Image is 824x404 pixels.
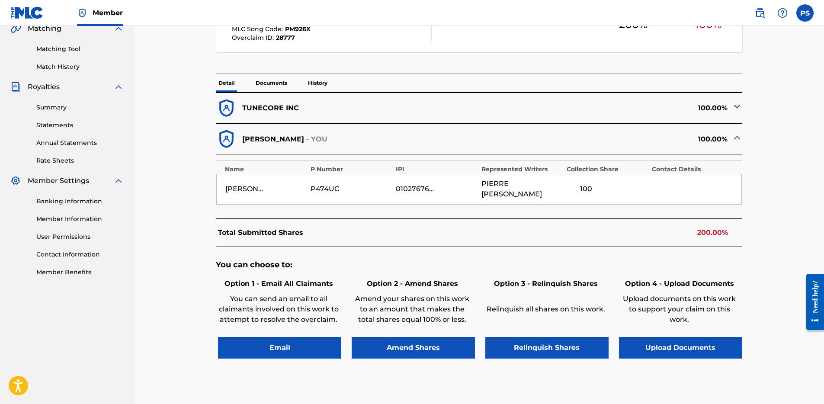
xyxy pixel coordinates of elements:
img: Top Rightsholder [77,8,87,18]
div: User Menu [796,4,814,22]
p: TUNECORE INC [242,103,299,113]
a: User Permissions [36,232,124,241]
p: Relinquish all shares on this work. [485,304,606,314]
p: Amend your shares on this work to an amount that makes the total shares equal 100% or less. [352,294,473,325]
a: Member Benefits [36,268,124,277]
a: Rate Sheets [36,156,124,165]
h6: Option 1 - Email All Claimants [218,279,339,289]
p: Detail [216,74,237,92]
p: [PERSON_NAME] [242,134,304,144]
img: expand [113,23,124,34]
a: Matching Tool [36,45,124,54]
a: Banking Information [36,197,124,206]
h5: You can choose to: [216,260,742,270]
img: expand-cell-toggle [732,132,742,143]
div: 100.00% [479,98,742,119]
div: Help [774,4,791,22]
a: Annual Statements [36,138,124,147]
img: expand [113,82,124,92]
p: You can send an email to all claimants involved on this work to attempt to resolve the overclaim. [218,294,339,325]
p: Upload documents on this work to support your claim on this work. [619,294,740,325]
button: Upload Documents [619,337,742,359]
div: 100.00% [479,128,742,150]
img: Royalties [10,82,21,92]
span: Overclaim ID : [232,34,276,42]
p: History [305,74,330,92]
p: - YOU [306,134,328,144]
span: 28777 [276,34,295,42]
div: Collection Share [567,165,648,174]
h6: Option 2 - Amend Shares [352,279,473,289]
img: help [777,8,788,18]
div: IPI [396,165,477,174]
button: Email [218,337,341,359]
a: Member Information [36,215,124,224]
h6: Option 4 - Upload Documents [619,279,740,289]
iframe: Resource Center [800,267,824,337]
img: expand [113,176,124,186]
span: PIERRE [PERSON_NAME] [481,179,562,199]
a: Match History [36,62,124,71]
img: dfb38c8551f6dcc1ac04.svg [216,98,237,119]
a: Public Search [751,4,769,22]
div: Contact Details [652,165,733,174]
a: Contact Information [36,250,124,259]
img: dfb38c8551f6dcc1ac04.svg [216,128,237,150]
p: Documents [253,74,290,92]
span: MLC Song Code : [232,25,285,33]
img: Matching [10,23,21,34]
a: Summary [36,103,124,112]
div: P Number [311,165,391,174]
span: Member [93,8,123,18]
img: expand-cell-toggle [732,101,742,112]
button: Relinquish Shares [485,337,609,359]
h6: Option 3 - Relinquish Shares [485,279,606,289]
span: PM926X [285,25,311,33]
img: MLC Logo [10,6,44,19]
p: 200.00% [697,228,728,238]
span: Member Settings [28,176,89,186]
img: search [755,8,765,18]
button: Amend Shares [352,337,475,359]
span: Matching [28,23,61,34]
div: Name [225,165,306,174]
div: Represented Writers [481,165,562,174]
a: Statements [36,121,124,130]
img: Member Settings [10,176,21,186]
span: Royalties [28,82,60,92]
p: Total Submitted Shares [218,228,303,238]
